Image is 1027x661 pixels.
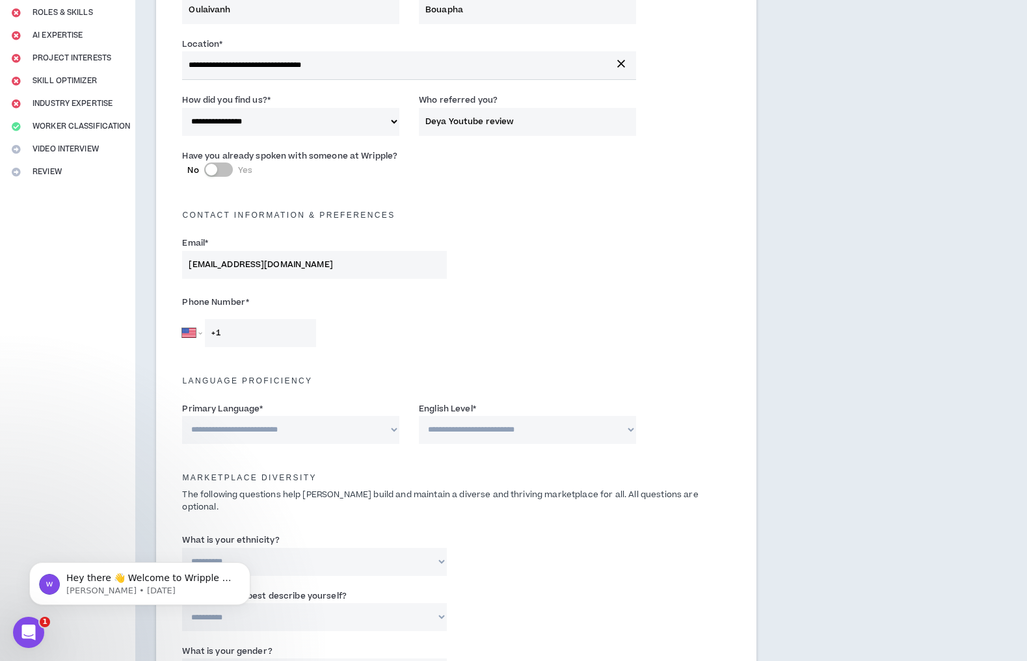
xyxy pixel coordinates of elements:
[172,376,740,385] h5: Language Proficiency
[182,34,222,55] label: Location
[419,90,498,110] label: Who referred you?
[172,473,740,482] h5: Marketplace Diversity
[238,164,252,176] span: Yes
[182,398,263,419] label: Primary Language
[419,398,476,419] label: English Level
[13,617,44,648] iframe: Intercom live chat
[40,617,50,627] span: 1
[172,211,740,220] h5: Contact Information & preferences
[182,530,280,551] label: What is your ethnicity?
[419,108,636,136] input: Name
[172,489,740,513] p: The following questions help [PERSON_NAME] build and maintain a diverse and thriving marketplace ...
[182,292,446,313] label: Phone Number
[182,146,397,166] label: Have you already spoken with someone at Wripple?
[204,162,233,177] button: NoYes
[10,535,270,626] iframe: Intercom notifications message
[182,251,446,279] input: Enter Email
[182,90,271,110] label: How did you find us?
[187,164,198,176] span: No
[182,233,208,253] label: Email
